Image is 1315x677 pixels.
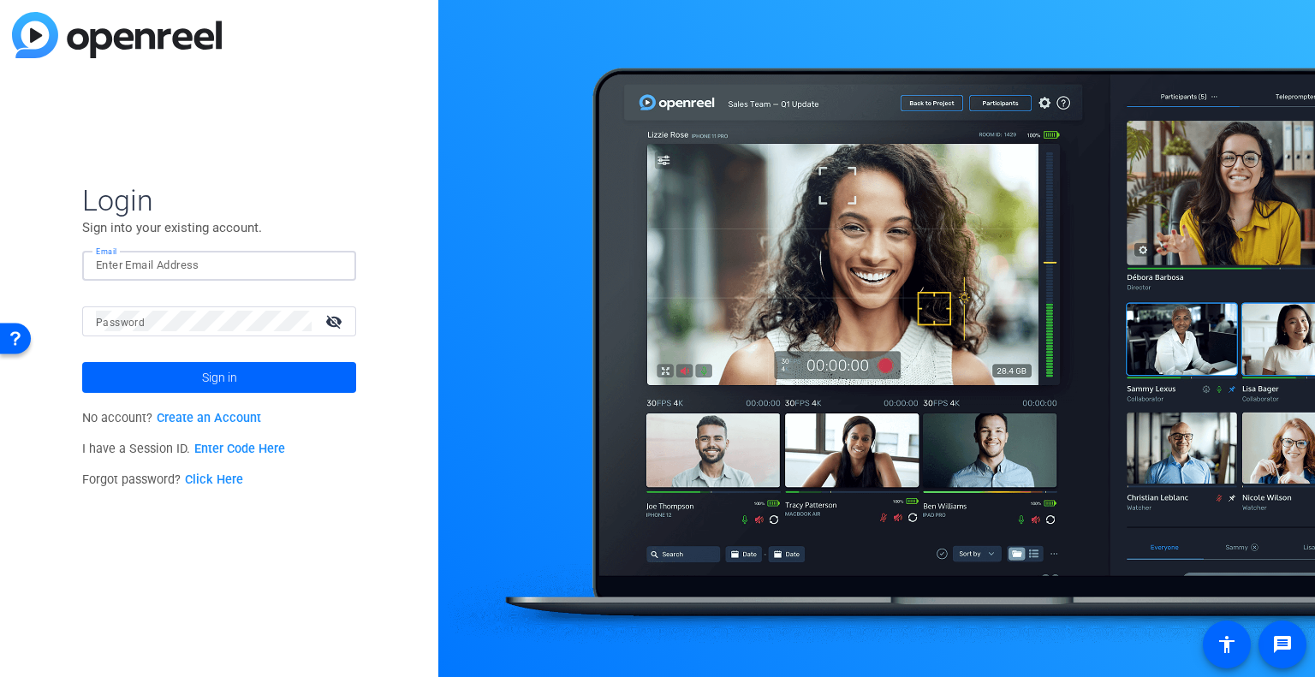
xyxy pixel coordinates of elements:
[96,246,117,256] mat-label: Email
[157,411,261,425] a: Create an Account
[202,356,237,399] span: Sign in
[194,442,285,456] a: Enter Code Here
[82,218,356,237] p: Sign into your existing account.
[96,317,145,329] mat-label: Password
[1217,634,1237,655] mat-icon: accessibility
[82,182,356,218] span: Login
[315,309,356,334] mat-icon: visibility_off
[82,362,356,393] button: Sign in
[12,12,222,58] img: blue-gradient.svg
[82,442,285,456] span: I have a Session ID.
[96,255,342,276] input: Enter Email Address
[1272,634,1293,655] mat-icon: message
[82,411,261,425] span: No account?
[185,472,243,487] a: Click Here
[82,472,243,487] span: Forgot password?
